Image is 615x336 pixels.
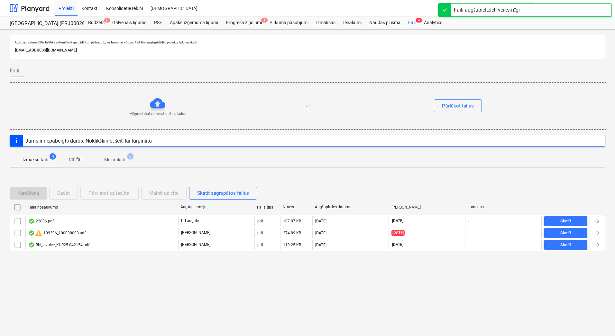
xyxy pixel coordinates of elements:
span: [DATE] [391,242,404,247]
div: Faila nosaukums [28,205,175,210]
div: [DATE] [315,243,326,247]
button: Skatīt [544,228,587,238]
div: OCR pabeigts [28,230,35,236]
div: pdf [257,231,263,235]
span: Faili [10,67,19,75]
div: Faili [404,16,420,29]
div: 107.87 KB [283,219,301,223]
div: 109396_100090098.pdf [28,229,86,237]
div: komentēt [468,205,539,210]
a: Pirkuma pasūtījumi [266,16,312,29]
div: - [468,231,469,235]
div: - [468,243,469,247]
p: Izmaksu faili [23,156,48,163]
div: pdf [257,243,263,247]
p: Citi faili [68,156,84,163]
span: [DATE] [391,218,404,224]
div: Skatīt [560,229,571,237]
div: 119.25 KB [283,243,301,247]
a: Faili4 [404,16,420,29]
div: Budžets [84,16,108,29]
p: vai [306,103,310,109]
span: [DATE] [391,230,405,236]
a: Galvenais līgums [108,16,150,29]
div: OCR pabeigts [28,219,35,224]
div: Faili augšupielādēti veiksmīgi [454,6,520,14]
a: Progresa ziņojumi1 [222,16,266,29]
p: Uz šo adresi nosūtītie faili tiks automātiski apstrādāti un pārbaudīti, vai tajos nav vīrusu. Fai... [15,40,600,44]
span: 4 [50,153,56,160]
div: Progresa ziņojumi [222,16,266,29]
span: warning [35,229,42,237]
button: Skatīt sagrupētos failus [189,187,257,200]
p: Melnraksti [104,156,125,163]
p: [PERSON_NAME] [181,242,210,247]
div: [GEOGRAPHIC_DATA] (PRJ0002627, K-1 un K-2(2.kārta) 2601960 [10,20,77,27]
p: L. Laugale [181,218,199,224]
div: Pārlūkot failus [442,102,474,110]
span: 4 [416,18,422,23]
p: [EMAIL_ADDRESS][DOMAIN_NAME] [15,47,600,54]
button: Pārlūkot failus [434,99,482,112]
span: 9+ [104,18,110,23]
span: 1 [261,18,268,23]
button: Skatīt [544,240,587,250]
div: 22006.pdf [28,219,54,224]
div: Skatīt sagrupētos failus [197,189,249,197]
a: Analytics [420,16,446,29]
a: Izmaksas [312,16,339,29]
div: [DATE] [315,219,326,223]
div: Skatīt [560,218,571,225]
a: Apakšuzņēmuma līgumi [166,16,222,29]
div: Faila tips [257,205,278,210]
div: [PERSON_NAME] [391,205,463,210]
button: Skatīt [544,216,587,226]
a: Budžets9+ [84,16,108,29]
div: Mēģiniet šeit nomest dažus failusvaiPārlūkot failus [10,82,606,130]
div: Izmērs [283,205,310,210]
a: Ienākumi [339,16,365,29]
div: Augšupielādēja [180,205,252,210]
div: Jums ir nepabeigts darbs. Noklikšķiniet šeit, lai turpinātu [25,138,152,144]
div: pdf [257,219,263,223]
span: 3 [127,153,133,160]
a: Naudas plūsma [365,16,405,29]
p: [PERSON_NAME] [181,230,210,236]
a: PSF [150,16,166,29]
iframe: Chat Widget [583,305,615,336]
div: 274.89 KB [283,231,301,235]
div: Augšuplādes datums [315,205,386,210]
div: OCR pabeigts [28,242,35,247]
div: - [468,219,469,223]
div: Skatīt [560,241,571,249]
p: Mēģiniet šeit nomest dažus failus [129,111,186,117]
div: [DATE] [315,231,326,235]
div: BN_invoice_KUR25-042154.pdf [28,242,89,247]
